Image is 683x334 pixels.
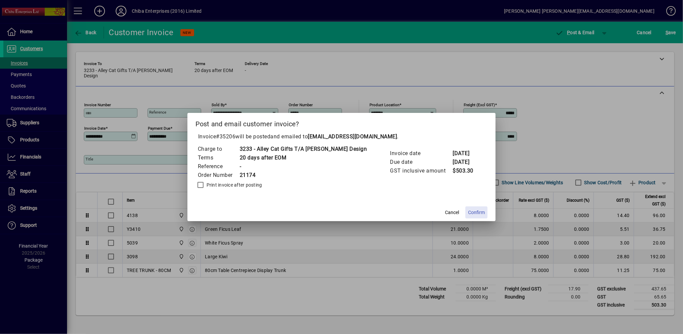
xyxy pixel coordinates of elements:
td: $503.30 [452,166,479,175]
td: Terms [197,153,239,162]
td: Order Number [197,171,239,180]
td: - [239,162,367,171]
h2: Post and email customer invoice? [187,113,496,132]
td: Due date [390,158,452,166]
b: [EMAIL_ADDRESS][DOMAIN_NAME] [308,133,397,140]
p: Invoice will be posted . [195,133,488,141]
label: Print invoice after posting [205,182,262,188]
td: Reference [197,162,239,171]
td: GST inclusive amount [390,166,452,175]
td: 21174 [239,171,367,180]
span: Cancel [445,209,459,216]
td: [DATE] [452,158,479,166]
td: 20 days after EOM [239,153,367,162]
span: #35206 [216,133,235,140]
button: Cancel [441,206,463,218]
td: Invoice date [390,149,452,158]
button: Confirm [465,206,488,218]
td: [DATE] [452,149,479,158]
td: Charge to [197,145,239,153]
span: Confirm [468,209,485,216]
td: 3233 - Alley Cat Gifts T/A [PERSON_NAME] Design [239,145,367,153]
span: and emailed to [270,133,397,140]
